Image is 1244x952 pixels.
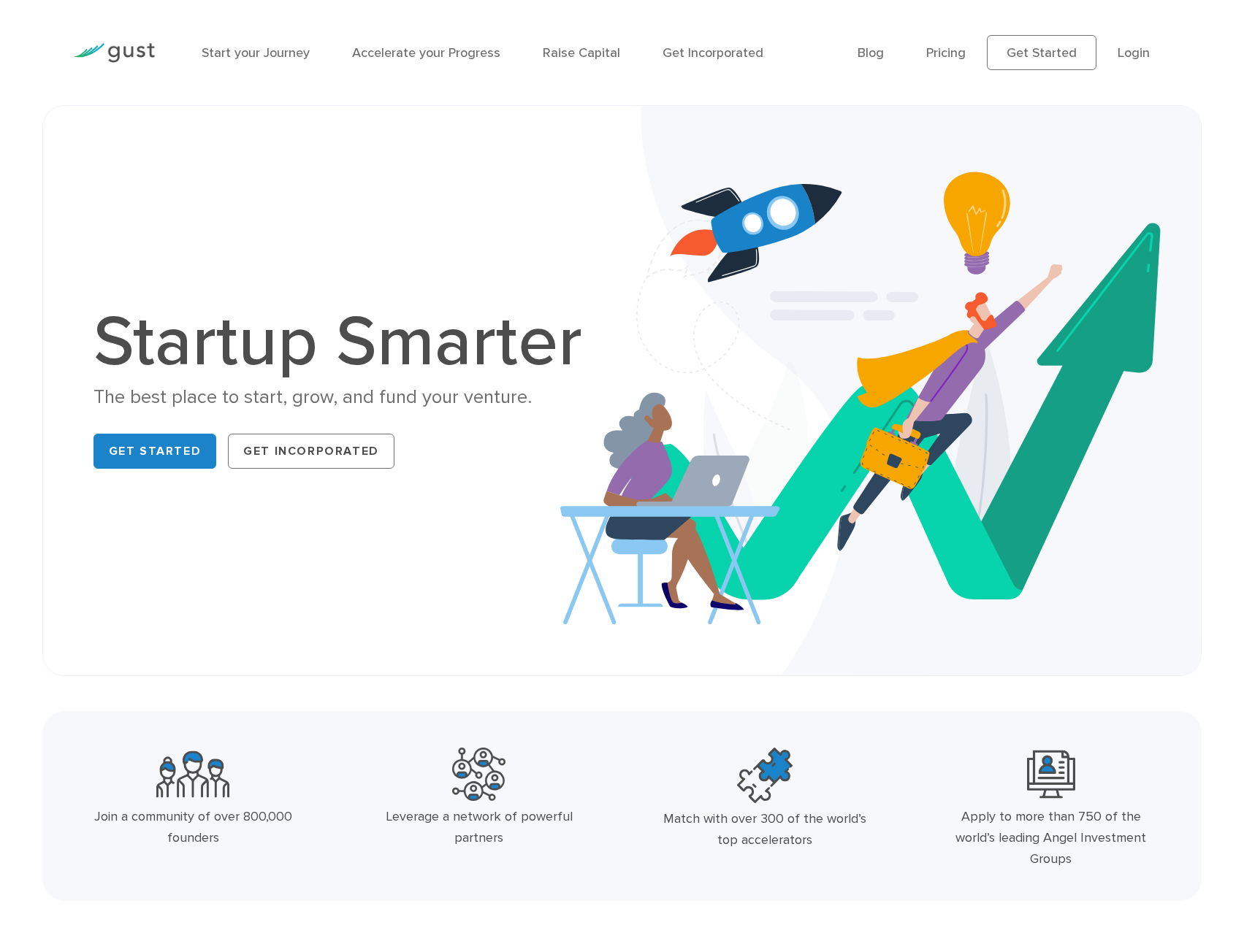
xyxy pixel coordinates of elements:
img: Top Accelerators [737,748,793,803]
h1: Startup Smarter [94,307,598,377]
a: Get Incorporated [228,434,394,469]
div: Match with over 300 of the world’s top accelerators [660,809,871,851]
a: Login [1118,45,1150,61]
img: Startup Smarter Hero [560,106,1202,675]
img: Powerful Partners [452,748,505,801]
div: The best place to start, grow, and fund your venture. [94,385,598,410]
div: Apply to more than 750 of the world’s leading Angel Investment Groups [945,807,1156,870]
div: Join a community of over 800,000 founders [88,807,299,849]
a: Accelerate your Progress [352,45,500,61]
a: Start your Journey [202,45,310,61]
a: Pricing [926,45,966,61]
img: Leading Angel Investment [1027,748,1075,801]
a: Get Incorporated [663,45,763,61]
a: Blog [858,45,884,61]
a: Raise Capital [543,45,620,61]
a: Get Started [94,434,217,469]
div: Leverage a network of powerful partners [373,807,584,849]
img: Gust Logo [73,43,155,63]
a: Get Started [987,35,1096,70]
img: Community Founders [156,748,229,801]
